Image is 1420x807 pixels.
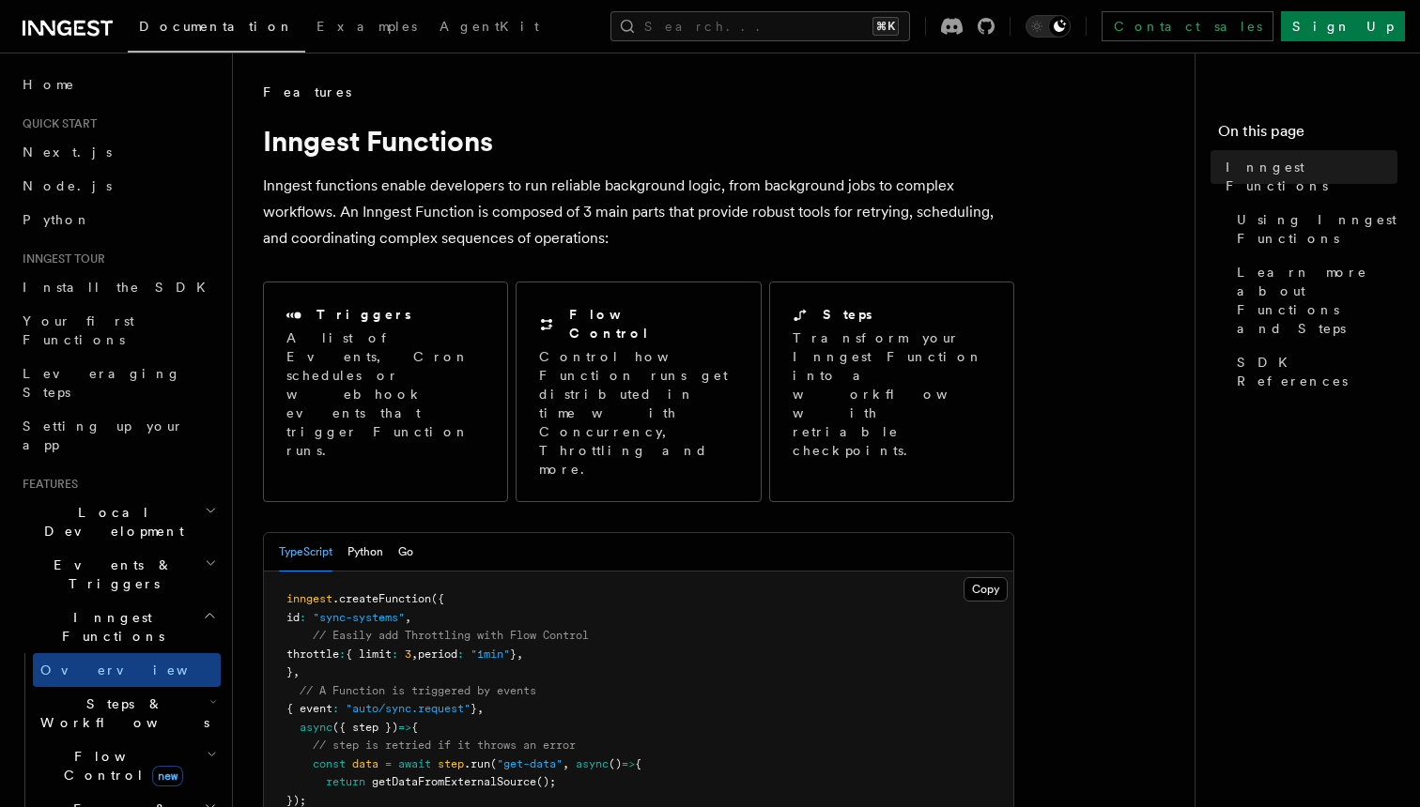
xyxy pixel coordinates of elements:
a: Your first Functions [15,304,221,357]
button: Toggle dark mode [1026,15,1071,38]
span: Overview [40,662,234,678]
a: Python [15,203,221,236]
span: => [622,757,635,770]
button: Python [347,533,383,571]
a: Learn more about Functions and Steps [1229,255,1397,345]
span: , [411,647,418,661]
span: Documentation [139,19,294,34]
span: .createFunction [332,592,431,605]
span: "sync-systems" [313,611,405,624]
span: { event [286,702,332,715]
span: }); [286,794,306,807]
a: Inngest Functions [1218,150,1397,203]
a: TriggersA list of Events, Cron schedules or webhook events that trigger Function runs. [263,282,508,502]
button: TypeScript [279,533,332,571]
span: throttle [286,647,339,661]
span: return [326,775,365,788]
span: Home [23,75,75,94]
button: Search...⌘K [610,11,910,41]
a: Next.js [15,135,221,169]
h2: Steps [823,305,872,324]
span: Next.js [23,145,112,160]
span: , [405,611,411,624]
span: { [635,757,641,770]
a: Documentation [128,6,305,53]
a: Node.js [15,169,221,203]
span: : [339,647,346,661]
p: A list of Events, Cron schedules or webhook events that trigger Function runs. [286,328,485,460]
span: Examples [316,19,417,34]
span: new [152,766,183,786]
button: Inngest Functions [15,601,221,653]
h2: Flow Control [569,305,737,343]
a: Using Inngest Functions [1229,203,1397,255]
span: } [471,702,477,715]
span: ( [490,757,497,770]
span: , [517,647,523,661]
span: : [392,647,398,661]
h4: On this page [1218,120,1397,150]
span: Using Inngest Functions [1237,210,1397,248]
span: // Easily add Throttling with Flow Control [313,629,589,642]
a: Install the SDK [15,270,221,304]
span: : [457,647,464,661]
span: Your first Functions [23,313,134,347]
a: Setting up your app [15,409,221,462]
span: } [286,665,293,678]
span: "1min" [471,647,510,661]
button: Local Development [15,495,221,548]
span: const [313,757,346,770]
span: ({ step }) [332,721,398,734]
span: getDataFromExternalSource [372,775,536,788]
a: Contact sales [1102,11,1273,41]
span: "auto/sync.request" [346,702,471,715]
span: , [293,665,300,678]
button: Go [398,533,413,571]
span: => [398,721,411,734]
span: step [438,757,464,770]
span: Events & Triggers [15,556,205,593]
span: } [510,647,517,661]
span: // step is retried if it throws an error [313,738,576,752]
h1: Inngest Functions [263,124,1014,158]
a: AgentKit [428,6,550,51]
span: { [411,721,418,734]
span: async [576,757,609,770]
span: Leveraging Steps [23,366,181,400]
p: Transform your Inngest Function into a workflow with retriable checkpoints. [793,328,994,460]
span: : [332,702,339,715]
button: Flow Controlnew [33,739,221,792]
a: Sign Up [1281,11,1405,41]
span: : [300,611,306,624]
span: .run [464,757,490,770]
span: Setting up your app [23,419,184,452]
kbd: ⌘K [872,17,899,36]
a: Leveraging Steps [15,357,221,409]
span: Features [15,477,78,492]
button: Copy [964,577,1008,601]
span: Python [23,212,91,227]
span: ({ [431,592,444,605]
span: Local Development [15,503,205,541]
span: Features [263,83,351,101]
p: Control how Function runs get distributed in time with Concurrency, Throttling and more. [539,347,737,479]
button: Events & Triggers [15,548,221,601]
span: "get-data" [497,757,563,770]
span: Install the SDK [23,280,217,295]
span: AgentKit [440,19,539,34]
span: () [609,757,622,770]
span: Flow Control [33,747,207,784]
span: (); [536,775,556,788]
span: Inngest tour [15,251,105,266]
a: Examples [305,6,428,51]
span: , [563,757,569,770]
button: Steps & Workflows [33,687,221,739]
h2: Triggers [316,305,411,324]
a: Overview [33,653,221,687]
span: { limit [346,647,392,661]
span: id [286,611,300,624]
span: SDK References [1237,353,1397,390]
span: period [418,647,457,661]
span: 3 [405,647,411,661]
span: inngest [286,592,332,605]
